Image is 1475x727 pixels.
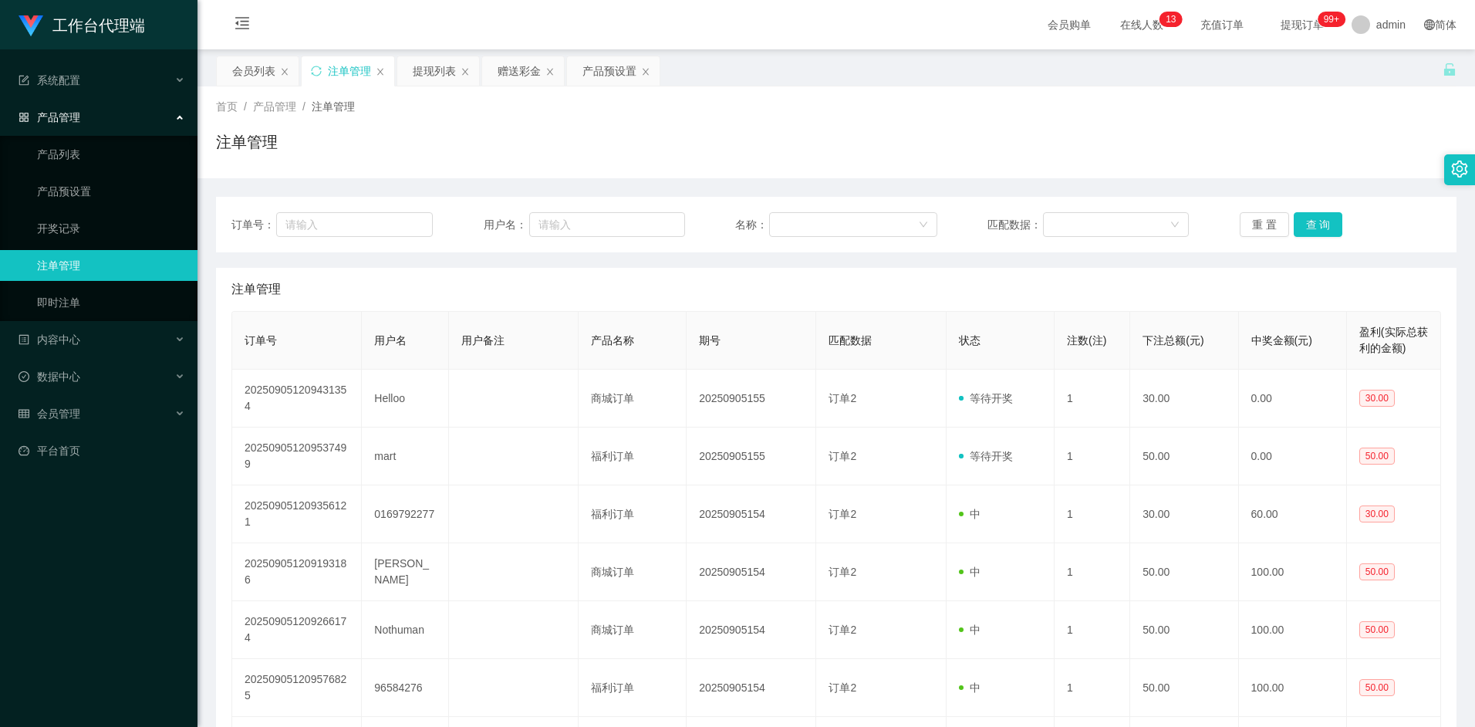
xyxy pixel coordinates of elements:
td: 20250905154 [687,601,816,659]
td: 1 [1055,428,1130,485]
td: 50.00 [1130,659,1238,717]
div: 注单管理 [328,56,371,86]
span: 订单2 [829,392,856,404]
td: 202509051209431354 [232,370,362,428]
span: 用户备注 [461,334,505,347]
i: 图标: profile [19,334,29,345]
i: 图标: appstore-o [19,112,29,123]
span: 50.00 [1359,679,1395,696]
h1: 工作台代理端 [52,1,145,50]
span: 名称： [735,217,769,233]
span: 50.00 [1359,448,1395,465]
span: 中 [959,508,981,520]
span: 在线人数 [1112,19,1171,30]
td: 1 [1055,543,1130,601]
p: 1 [1166,12,1171,27]
span: 订单2 [829,508,856,520]
i: 图标: down [919,220,928,231]
td: 50.00 [1130,428,1238,485]
td: 202509051209537499 [232,428,362,485]
img: logo.9652507e.png [19,15,43,37]
a: 产品列表 [37,139,185,170]
div: 会员列表 [232,56,275,86]
sup: 1087 [1318,12,1345,27]
span: 50.00 [1359,621,1395,638]
div: 赠送彩金 [498,56,541,86]
span: 系统配置 [19,74,80,86]
td: 20250905154 [687,543,816,601]
td: 50.00 [1130,601,1238,659]
span: 期号 [699,334,721,347]
td: Helloo [362,370,448,428]
span: 中奖金额(元) [1251,334,1312,347]
span: 中 [959,624,981,636]
td: 1 [1055,370,1130,428]
span: 订单号 [245,334,277,347]
td: 20250905155 [687,370,816,428]
td: 30.00 [1130,485,1238,543]
td: 福利订单 [579,485,687,543]
a: 注单管理 [37,250,185,281]
td: 1 [1055,485,1130,543]
td: 100.00 [1239,659,1347,717]
input: 请输入 [529,212,685,237]
i: 图标: close [461,67,470,76]
h1: 注单管理 [216,130,278,154]
td: 商城订单 [579,543,687,601]
i: 图标: down [1170,220,1180,231]
span: 订单2 [829,450,856,462]
i: 图标: close [641,67,650,76]
span: 订单号： [231,217,276,233]
span: 订单2 [829,681,856,694]
i: 图标: table [19,408,29,419]
span: 状态 [959,334,981,347]
sup: 13 [1159,12,1182,27]
span: 产品名称 [591,334,634,347]
td: 202509051209193186 [232,543,362,601]
i: 图标: sync [311,66,322,76]
td: 0.00 [1239,370,1347,428]
span: 注单管理 [231,280,281,299]
span: 订单2 [829,566,856,578]
span: 中 [959,566,981,578]
td: 30.00 [1130,370,1238,428]
span: 订单2 [829,624,856,636]
td: 20250905154 [687,485,816,543]
a: 开奖记录 [37,213,185,244]
i: 图标: global [1424,19,1435,30]
td: 60.00 [1239,485,1347,543]
span: 产品管理 [19,111,80,123]
td: 20250905154 [687,659,816,717]
td: 商城订单 [579,370,687,428]
span: 等待开奖 [959,450,1013,462]
span: 首页 [216,100,238,113]
span: 数据中心 [19,370,80,383]
span: 下注总额(元) [1143,334,1203,347]
span: 匹配数据 [829,334,872,347]
span: 30.00 [1359,506,1395,522]
i: 图标: close [280,67,289,76]
td: Nothuman [362,601,448,659]
button: 查 询 [1294,212,1343,237]
i: 图标: unlock [1443,63,1456,76]
td: 福利订单 [579,428,687,485]
i: 图标: close [376,67,385,76]
span: 用户名 [374,334,407,347]
td: 1 [1055,601,1130,659]
td: 20250905155 [687,428,816,485]
span: 注数(注) [1067,334,1106,347]
td: 96584276 [362,659,448,717]
td: 0.00 [1239,428,1347,485]
a: 工作台代理端 [19,19,145,31]
button: 重 置 [1240,212,1289,237]
span: 注单管理 [312,100,355,113]
span: 用户名： [484,217,530,233]
div: 产品预设置 [582,56,636,86]
i: 图标: menu-fold [216,1,268,50]
td: 1 [1055,659,1130,717]
td: mart [362,428,448,485]
td: 50.00 [1130,543,1238,601]
i: 图标: form [19,75,29,86]
span: / [244,100,247,113]
span: 30.00 [1359,390,1395,407]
